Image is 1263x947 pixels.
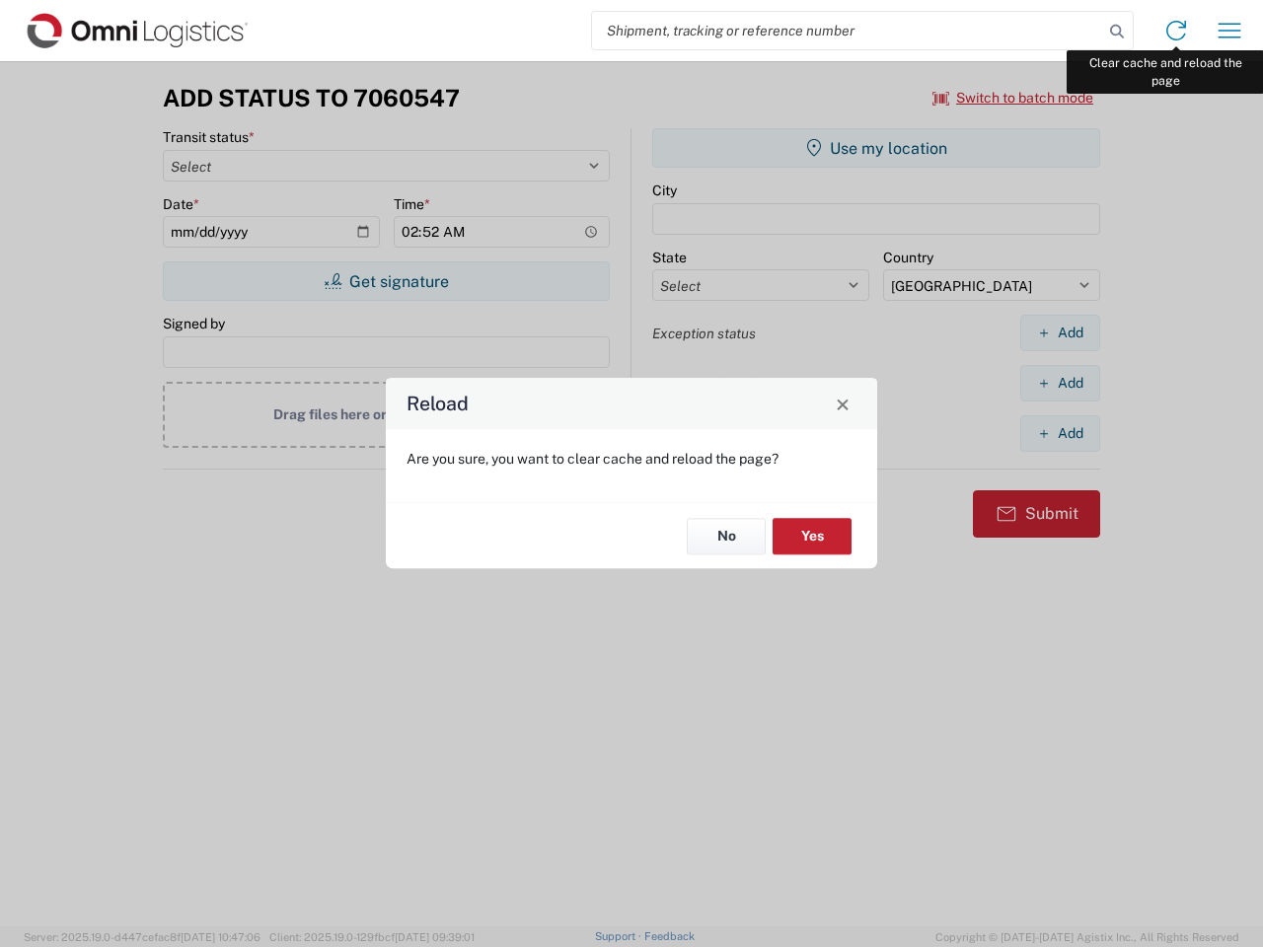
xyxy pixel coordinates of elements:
button: Yes [773,518,852,554]
h4: Reload [407,390,469,418]
input: Shipment, tracking or reference number [592,12,1103,49]
button: Close [829,390,856,417]
p: Are you sure, you want to clear cache and reload the page? [407,450,856,468]
button: No [687,518,766,554]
